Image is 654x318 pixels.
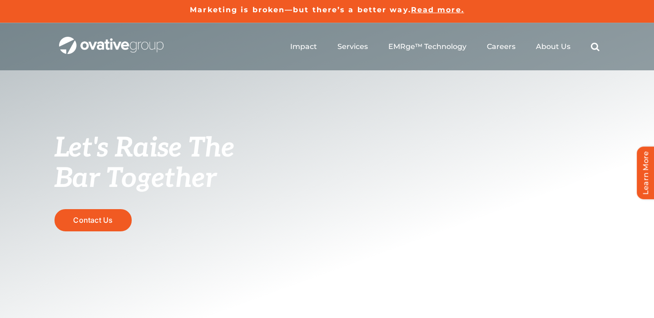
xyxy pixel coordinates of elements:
a: Careers [487,42,515,51]
nav: Menu [290,32,599,61]
a: Marketing is broken—but there’s a better way. [190,5,411,14]
span: Contact Us [73,216,113,225]
a: Search [591,42,599,51]
a: Contact Us [54,209,132,231]
a: Services [337,42,368,51]
span: Let's Raise The [54,132,235,165]
a: About Us [536,42,570,51]
a: Read more. [411,5,464,14]
a: EMRge™ Technology [388,42,466,51]
a: Impact [290,42,317,51]
span: Bar Together [54,162,216,195]
a: OG_Full_horizontal_WHT [59,36,163,44]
